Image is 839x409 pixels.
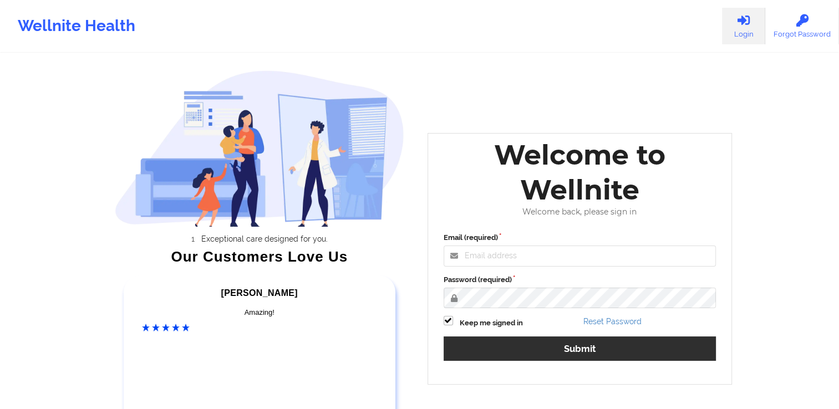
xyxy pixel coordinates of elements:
a: Login [722,8,765,44]
span: [PERSON_NAME] [221,288,298,298]
div: Welcome to Wellnite [436,137,724,207]
label: Keep me signed in [460,318,523,329]
button: Submit [444,336,716,360]
a: Forgot Password [765,8,839,44]
div: Welcome back, please sign in [436,207,724,217]
li: Exceptional care designed for you. [125,234,404,243]
a: Reset Password [583,317,642,326]
div: Our Customers Love Us [115,251,404,262]
img: wellnite-auth-hero_200.c722682e.png [115,70,404,227]
label: Email (required) [444,232,716,243]
input: Email address [444,246,716,267]
label: Password (required) [444,274,716,285]
div: Amazing! [142,307,377,318]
